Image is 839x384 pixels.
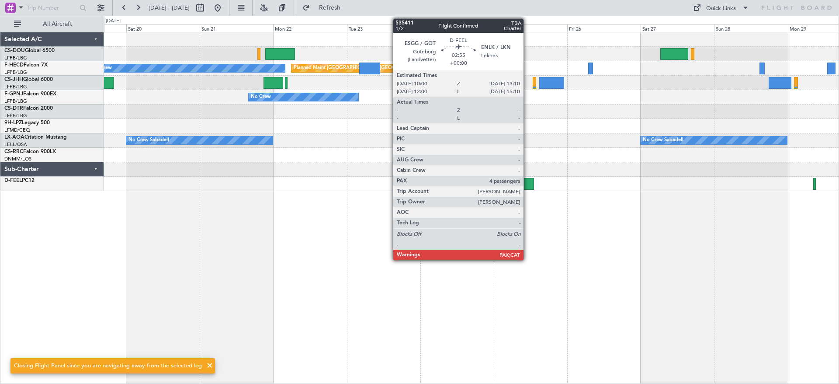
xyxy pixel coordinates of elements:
[106,17,121,25] div: [DATE]
[273,24,347,32] div: Mon 22
[312,5,348,11] span: Refresh
[23,21,92,27] span: All Aircraft
[4,48,55,53] a: CS-DOUGlobal 6500
[14,362,202,370] div: Closing Flight Panel since you are navigating away from the selected leg
[4,84,27,90] a: LFPB/LBG
[641,24,714,32] div: Sat 27
[689,1,753,15] button: Quick Links
[298,1,351,15] button: Refresh
[4,77,23,82] span: CS-JHH
[706,4,736,13] div: Quick Links
[10,17,95,31] button: All Aircraft
[4,120,22,126] span: 9H-LPZ
[4,63,24,68] span: F-HECD
[714,24,787,32] div: Sun 28
[4,98,27,105] a: LFPB/LBG
[4,106,23,111] span: CS-DTR
[294,62,431,75] div: Planned Maint [GEOGRAPHIC_DATA] ([GEOGRAPHIC_DATA])
[200,24,273,32] div: Sun 21
[494,24,567,32] div: Thu 25
[27,1,77,14] input: Trip Number
[4,127,30,133] a: LFMD/CEQ
[643,134,683,147] div: No Crew Sabadell
[4,135,24,140] span: LX-AOA
[4,141,27,148] a: LELL/QSA
[4,149,23,154] span: CS-RRC
[4,120,50,126] a: 9H-LPZLegacy 500
[128,134,169,147] div: No Crew Sabadell
[4,149,56,154] a: CS-RRCFalcon 900LX
[4,178,22,183] span: D-FEEL
[420,24,494,32] div: Wed 24
[251,91,271,104] div: No Crew
[4,112,27,119] a: LFPB/LBG
[4,69,27,76] a: LFPB/LBG
[4,48,25,53] span: CS-DOU
[149,4,190,12] span: [DATE] - [DATE]
[4,135,67,140] a: LX-AOACitation Mustang
[4,55,27,61] a: LFPB/LBG
[4,63,48,68] a: F-HECDFalcon 7X
[4,156,31,162] a: DNMM/LOS
[4,178,35,183] a: D-FEELPC12
[126,24,200,32] div: Sat 20
[567,24,641,32] div: Fri 26
[4,77,53,82] a: CS-JHHGlobal 6000
[4,91,56,97] a: F-GPNJFalcon 900EX
[347,24,420,32] div: Tue 23
[4,91,23,97] span: F-GPNJ
[4,106,53,111] a: CS-DTRFalcon 2000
